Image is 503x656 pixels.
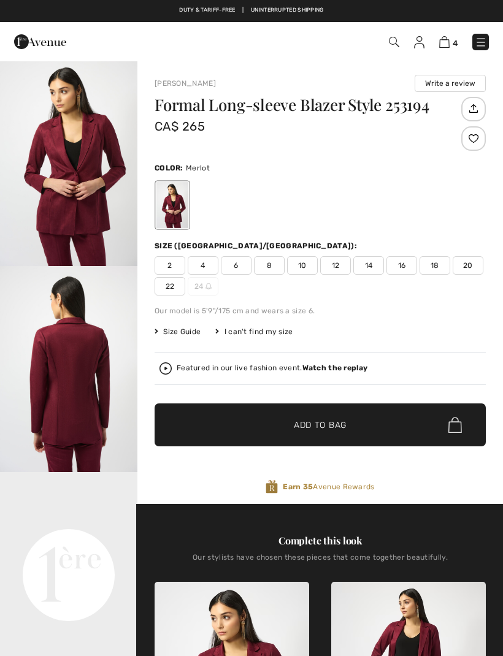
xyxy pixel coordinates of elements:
span: 18 [420,256,450,275]
a: 1ère Avenue [14,35,66,47]
div: Complete this look [155,533,486,548]
span: 8 [254,256,285,275]
strong: Watch the replay [302,364,368,372]
img: My Info [414,36,424,48]
img: Shopping Bag [439,36,450,48]
strong: Earn 35 [283,482,313,491]
span: 14 [353,256,384,275]
div: Size ([GEOGRAPHIC_DATA]/[GEOGRAPHIC_DATA]): [155,240,359,251]
span: 6 [221,256,251,275]
img: Share [463,98,483,119]
span: 4 [188,256,218,275]
button: Write a review [415,75,486,92]
span: Size Guide [155,326,201,337]
img: ring-m.svg [205,283,212,289]
img: Watch the replay [159,362,172,375]
button: Add to Bag [155,403,486,446]
span: Add to Bag [294,419,347,432]
img: 1ère Avenue [14,29,66,54]
div: Our stylists have chosen these pieces that come together beautifully. [155,553,486,571]
img: Bag.svg [448,417,462,433]
div: Our model is 5'9"/175 cm and wears a size 6. [155,305,486,316]
span: CA$ 265 [155,119,205,134]
a: 4 [439,34,458,49]
img: Avenue Rewards [266,479,278,494]
h1: Formal Long-sleeve Blazer Style 253194 [155,97,458,113]
div: Featured in our live fashion event. [177,364,367,372]
span: 22 [155,277,185,296]
img: Search [389,37,399,47]
span: Color: [155,164,183,172]
span: Merlot [186,164,210,172]
img: Menu [475,36,487,48]
span: Avenue Rewards [283,481,374,492]
div: Merlot [156,182,188,228]
span: 2 [155,256,185,275]
span: 24 [188,277,218,296]
a: [PERSON_NAME] [155,79,216,88]
span: 20 [453,256,483,275]
span: 4 [453,39,458,48]
div: I can't find my size [215,326,293,337]
span: 12 [320,256,351,275]
span: 10 [287,256,318,275]
span: 16 [386,256,417,275]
